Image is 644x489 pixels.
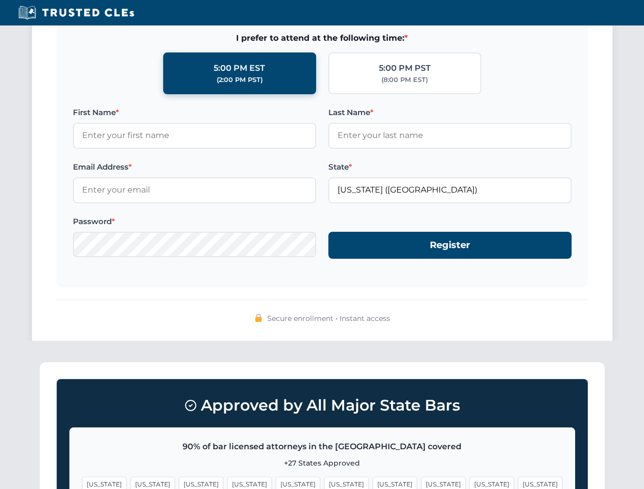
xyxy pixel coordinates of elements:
[82,457,562,469] p: +27 States Approved
[15,5,137,20] img: Trusted CLEs
[254,314,263,322] img: 🔒
[82,440,562,453] p: 90% of bar licensed attorneys in the [GEOGRAPHIC_DATA] covered
[69,392,575,419] h3: Approved by All Major State Bars
[328,177,572,203] input: Florida (FL)
[73,106,316,119] label: First Name
[328,123,572,148] input: Enter your last name
[267,313,390,324] span: Secure enrollment • Instant access
[328,232,572,259] button: Register
[328,161,572,173] label: State
[73,215,316,228] label: Password
[381,75,428,85] div: (8:00 PM EST)
[379,62,431,75] div: 5:00 PM PST
[217,75,263,85] div: (2:00 PM PST)
[73,123,316,148] input: Enter your first name
[328,106,572,119] label: Last Name
[73,32,572,45] span: I prefer to attend at the following time:
[73,177,316,203] input: Enter your email
[214,62,265,75] div: 5:00 PM EST
[73,161,316,173] label: Email Address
